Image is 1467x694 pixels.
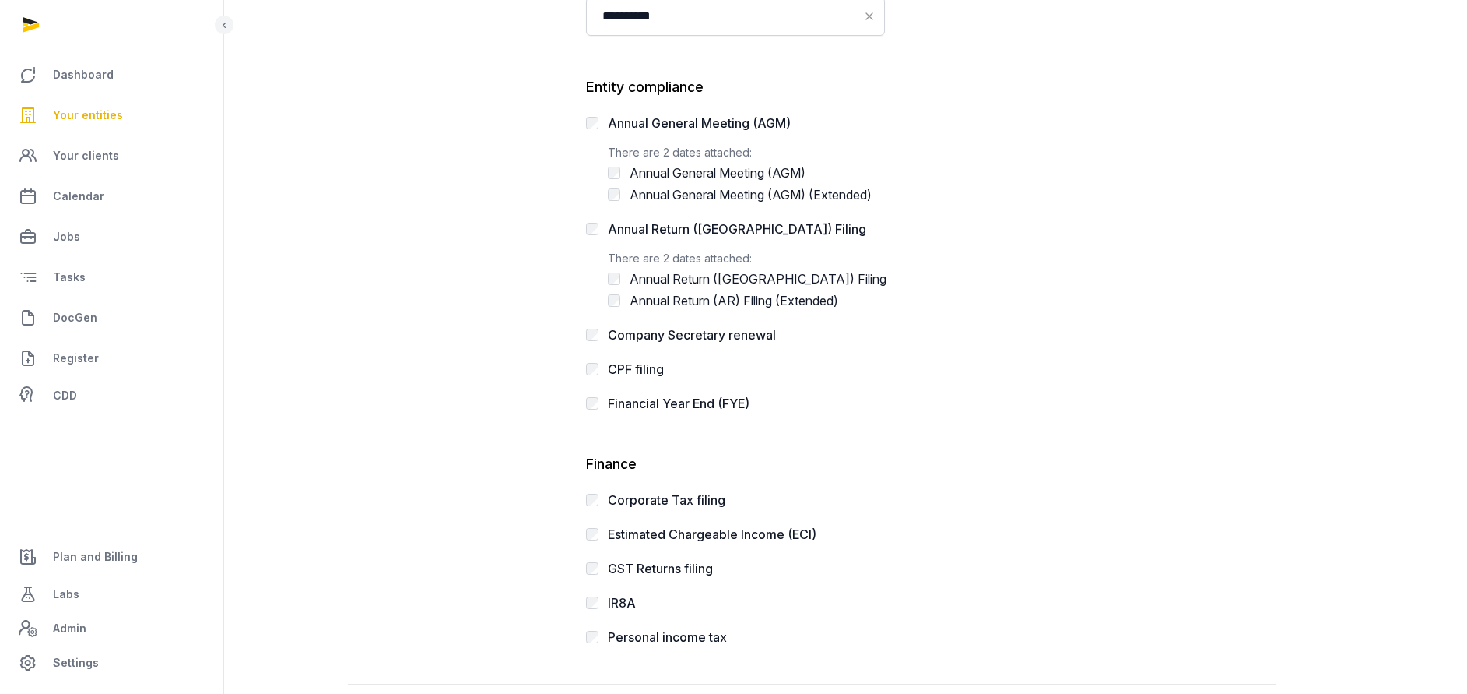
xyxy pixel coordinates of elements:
[608,527,816,542] label: Estimated Chargeable Income (ECI)
[608,327,776,343] label: Company Secretary renewal
[608,492,725,508] label: Corporate Tax filing
[12,299,211,336] a: DocGen
[608,396,749,411] label: Financial Year End (FYE)
[12,137,211,174] a: Your clients
[12,538,211,576] a: Plan and Billing
[53,227,80,246] span: Jobs
[608,361,664,377] label: CPF filing
[608,561,713,576] label: GST Returns filing
[53,187,104,206] span: Calendar
[630,165,805,181] label: Annual General Meeting (AGM)
[53,268,86,287] span: Tasks
[12,56,211,93] a: Dashboard
[630,187,872,203] label: Annual General Meeting (AGM) (Extended)
[53,386,77,405] span: CDD
[53,106,123,125] span: Your entities
[630,271,886,287] label: Annual Return ([GEOGRAPHIC_DATA]) Filing
[12,380,211,411] a: CDD
[608,221,866,237] label: Annual Return ([GEOGRAPHIC_DATA]) Filing
[12,259,211,296] a: Tasks
[12,178,211,215] a: Calendar
[53,548,138,566] span: Plan and Billing
[586,453,1109,475] p: Finance
[608,115,791,131] label: Annual General Meeting (AGM)
[586,76,1109,98] p: Entity compliance
[630,293,838,308] label: Annual Return (AR) Filing (Extended)
[53,619,86,638] span: Admin
[53,65,114,84] span: Dashboard
[12,644,211,682] a: Settings
[53,308,97,327] span: DocGen
[608,251,886,266] p: There are 2 dates attached:
[12,218,211,255] a: Jobs
[12,613,211,644] a: Admin
[53,146,119,165] span: Your clients
[12,576,211,613] a: Labs
[12,97,211,134] a: Your entities
[53,653,99,672] span: Settings
[53,585,79,604] span: Labs
[12,340,211,377] a: Register
[608,595,636,611] label: IR8A
[53,349,99,368] span: Register
[608,629,727,645] label: Personal income tax
[608,145,872,160] p: There are 2 dates attached:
